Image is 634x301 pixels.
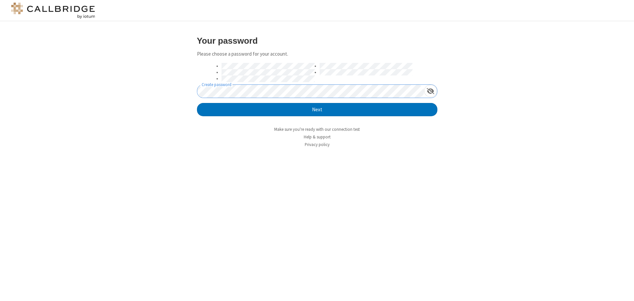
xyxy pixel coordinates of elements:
button: Next [197,103,437,116]
a: Privacy policy [305,142,330,147]
h3: Your password [197,36,437,45]
a: Help & support [304,134,331,140]
img: logo@2x.png [10,3,96,19]
input: Create password [197,85,424,98]
p: Please choose a password for your account. [197,50,437,58]
div: Show password [424,85,437,97]
a: Make sure you're ready with our connection test [274,126,360,132]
